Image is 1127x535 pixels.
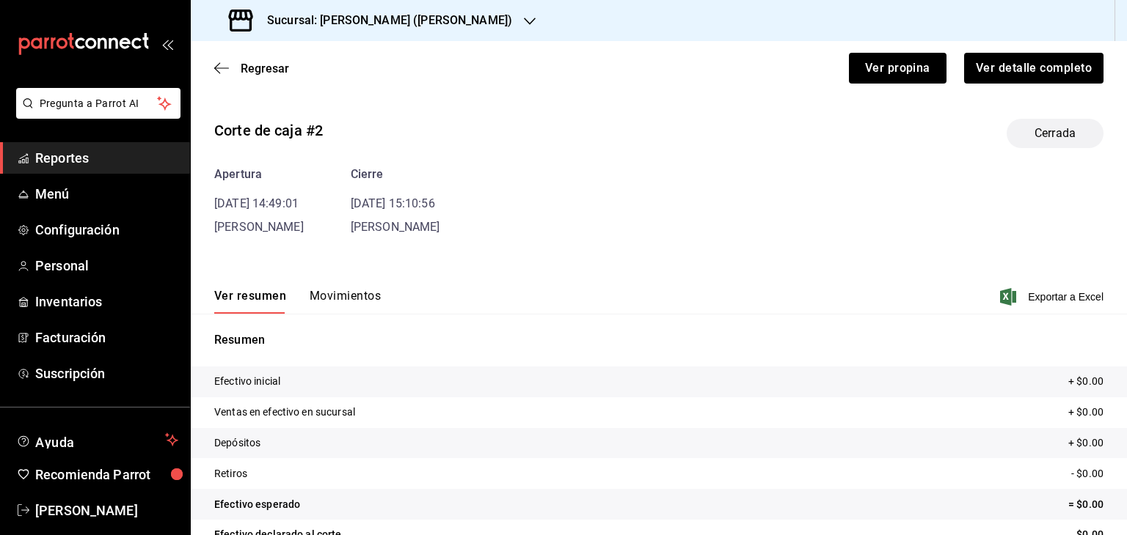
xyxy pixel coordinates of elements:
[351,220,440,234] span: [PERSON_NAME]
[964,53,1104,84] button: Ver detalle completo
[35,501,178,520] span: [PERSON_NAME]
[35,256,178,276] span: Personal
[35,220,178,240] span: Configuración
[214,466,247,481] p: Retiros
[214,196,299,210] time: [DATE] 14:49:01
[214,331,1104,349] p: Resumen
[1068,497,1104,512] p: = $0.00
[161,38,173,50] button: open_drawer_menu
[214,166,304,183] div: Apertura
[35,431,159,449] span: Ayuda
[35,292,178,311] span: Inventarios
[10,106,180,122] a: Pregunta a Parrot AI
[849,53,947,84] button: Ver propina
[214,374,280,389] p: Efectivo inicial
[214,497,300,512] p: Efectivo esperado
[351,166,440,183] div: Cierre
[40,96,158,111] span: Pregunta a Parrot AI
[214,405,355,420] p: Ventas en efectivo en sucursal
[241,62,289,75] span: Regresar
[214,289,286,314] button: Ver resumen
[35,465,178,484] span: Recomienda Parrot
[16,88,180,119] button: Pregunta a Parrot AI
[1068,435,1104,451] p: + $0.00
[214,220,304,234] span: [PERSON_NAME]
[1068,374,1104,389] p: + $0.00
[35,184,178,204] span: Menú
[255,12,512,29] h3: Sucursal: [PERSON_NAME] ([PERSON_NAME])
[35,328,178,347] span: Facturación
[35,364,178,383] span: Suscripción
[214,289,381,314] div: navigation tabs
[214,119,323,141] div: Corte de caja #2
[310,289,381,314] button: Movimientos
[1003,288,1104,306] button: Exportar a Excel
[351,196,435,210] time: [DATE] 15:10:56
[1026,125,1084,142] span: Cerrada
[214,435,260,451] p: Depósitos
[214,62,289,75] button: Regresar
[1068,405,1104,420] p: + $0.00
[1071,466,1104,481] p: - $0.00
[35,148,178,168] span: Reportes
